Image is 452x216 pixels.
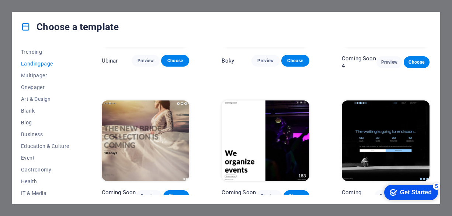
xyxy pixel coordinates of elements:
h4: Choose a template [21,21,119,33]
span: Choose [410,59,424,65]
button: Preview [376,56,402,68]
button: Preview [256,190,282,202]
button: IT & Media [21,187,69,199]
span: Preview [382,59,396,65]
span: Choose [169,193,183,199]
span: Preview [262,193,276,199]
button: Choose [284,190,309,202]
span: Preview [257,58,274,64]
div: Get Started [22,8,53,15]
button: Choose [281,55,309,67]
span: Business [21,131,69,137]
button: Preview [136,190,162,202]
button: Health [21,176,69,187]
div: Get Started 5 items remaining, 0% complete [6,4,60,19]
p: Coming Soon 4 [342,55,376,70]
span: Event [21,155,69,161]
button: Preview [132,55,160,67]
span: Gastronomy [21,167,69,173]
span: Choose [167,58,183,64]
button: Landingpage [21,58,69,70]
img: Coming Soon [342,100,430,181]
span: Preview [142,193,156,199]
span: Blog [21,120,69,125]
span: Preview [138,58,154,64]
span: Landingpage [21,61,69,67]
span: Health [21,178,69,184]
button: Trending [21,46,69,58]
img: Coming Soon 2 [222,100,309,181]
span: Art & Design [21,96,69,102]
button: Blog [21,117,69,128]
span: Education & Culture [21,143,69,149]
button: Multipager [21,70,69,81]
button: Choose [163,190,189,202]
button: Business [21,128,69,140]
span: Onepager [21,84,69,90]
button: Education & Culture [21,140,69,152]
p: Coming Soon 2 [222,189,256,203]
button: Choose [404,56,430,68]
div: 5 [55,1,62,9]
button: Event [21,152,69,164]
span: Blank [21,108,69,114]
p: Coming Soon 3 [102,189,136,203]
span: Trending [21,49,69,55]
img: Coming Soon 3 [102,100,190,181]
button: Onepager [21,81,69,93]
span: IT & Media [21,190,69,196]
button: Preview [251,55,279,67]
p: Coming Soon [342,189,374,203]
button: Gastronomy [21,164,69,176]
p: Boky [222,57,234,64]
span: Choose [287,58,303,64]
button: Blank [21,105,69,117]
span: Multipager [21,72,69,78]
p: Ubinar [102,57,118,64]
button: Choose [161,55,189,67]
button: Art & Design [21,93,69,105]
span: Choose [289,193,303,199]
